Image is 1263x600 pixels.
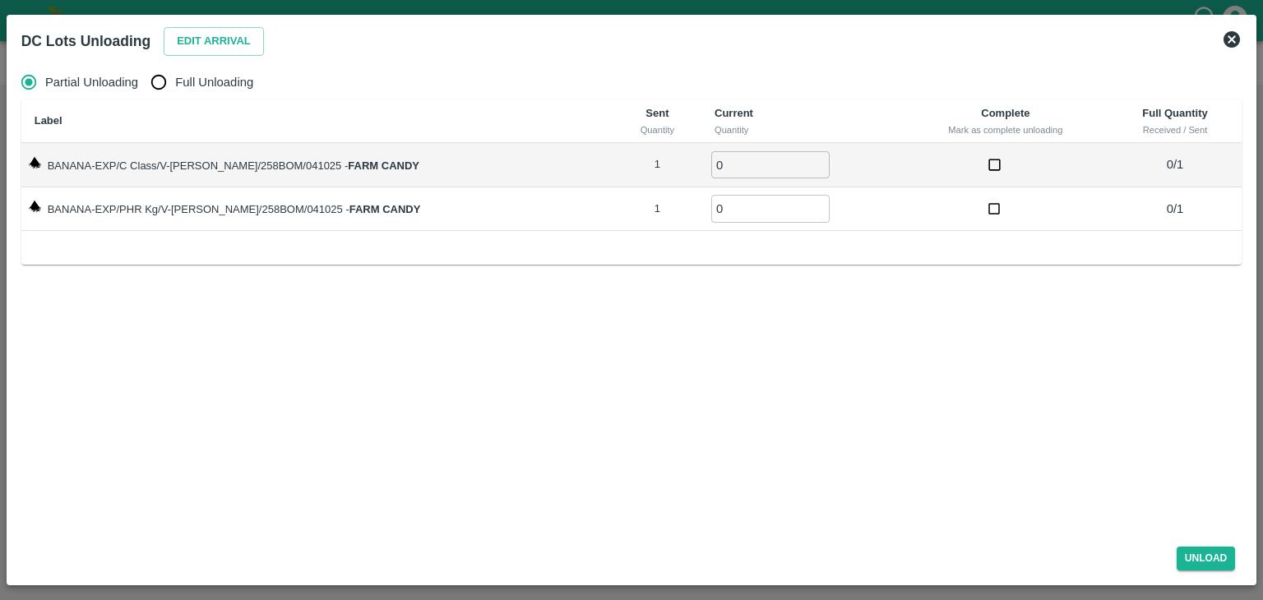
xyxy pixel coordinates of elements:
input: 0 [711,195,830,222]
td: BANANA-EXP/C Class/V-[PERSON_NAME]/258BOM/041025 - [21,143,613,187]
b: Full Quantity [1142,107,1207,119]
img: weight [28,156,41,169]
div: Quantity [627,122,688,137]
div: Quantity [715,122,890,137]
b: Label [35,114,62,127]
div: Received / Sent [1122,122,1229,137]
p: 0 / 1 [1115,200,1236,218]
td: 1 [613,187,701,232]
strong: FARM CANDY [349,203,421,215]
td: BANANA-EXP/PHR Kg/V-[PERSON_NAME]/258BOM/041025 - [21,187,613,232]
img: weight [28,200,41,213]
input: 0 [711,151,830,178]
b: Sent [645,107,669,119]
strong: FARM CANDY [348,159,419,172]
b: Current [715,107,753,119]
b: DC Lots Unloading [21,33,150,49]
td: 1 [613,143,701,187]
button: Unload [1177,547,1236,570]
b: Complete [981,107,1029,119]
p: 0 / 1 [1115,155,1236,173]
button: Edit Arrival [164,27,264,56]
div: Mark as complete unloading [916,122,1095,137]
span: Full Unloading [175,73,253,91]
span: Partial Unloading [45,73,138,91]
